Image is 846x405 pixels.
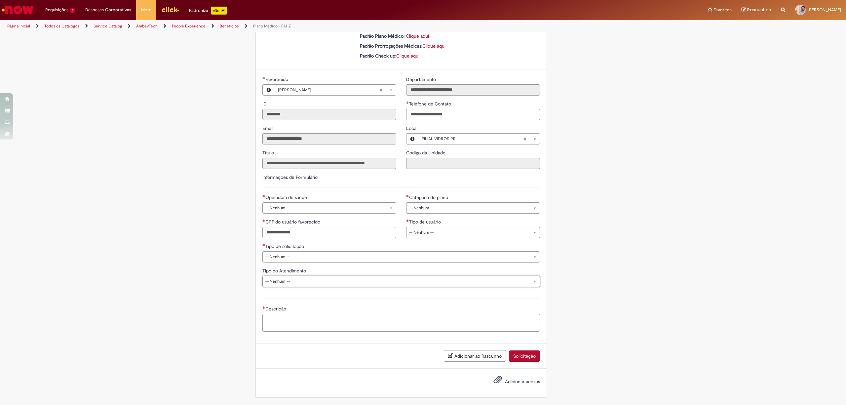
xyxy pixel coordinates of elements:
span: Tipo do Atendimento [262,268,307,274]
input: CPF do usuário favorecido [262,227,396,238]
label: Somente leitura - Título [262,149,275,156]
span: Necessários [262,195,265,197]
span: Necessários [262,244,265,246]
span: Despesas Corporativas [85,7,131,13]
a: Benefícios [220,23,239,29]
a: [PERSON_NAME]Limpar campo Favorecido [275,85,396,95]
a: Todos os Catálogos [44,23,79,29]
span: [PERSON_NAME] [278,85,379,95]
input: Telefone de Contato [406,109,540,120]
span: Necessários [262,306,265,309]
a: People Experience [172,23,206,29]
textarea: Descrição [262,314,540,332]
span: Descrição [265,306,288,312]
div: Padroniza [189,7,227,15]
a: Clique aqui [406,33,429,39]
span: More [141,7,151,13]
span: Somente leitura - Código da Unidade [406,150,447,156]
a: Service Catalog [94,23,122,29]
span: Somente leitura - Título [262,150,275,156]
p: +GenAi [211,7,227,15]
a: Clique aqui [422,43,445,49]
span: Categoria do plano [409,194,449,200]
strong: Padrão Prorrogações Médicas: [360,43,422,49]
span: Somente leitura - Departamento [406,76,437,82]
span: Telefone de Contato [409,101,452,107]
span: -- Nenhum -- [265,276,526,287]
span: Necessários [262,219,265,222]
ul: Trilhas de página [5,20,559,32]
input: Departamento [406,84,540,96]
span: -- Nenhum -- [409,227,526,238]
label: Informações de Formulário [262,174,318,180]
strong: Padrão Check up: [360,53,396,59]
abbr: Limpar campo Local [520,134,530,144]
span: Obrigatório Preenchido [262,77,265,79]
span: [PERSON_NAME] [808,7,841,13]
span: Tipo de usuário [409,219,442,225]
a: Plano Médico - FAHZ [253,23,291,29]
span: Operadora de saúde [265,194,308,200]
input: ID [262,109,396,120]
input: Título [262,158,396,169]
span: Obrigatório Preenchido [406,101,409,104]
button: Adicionar ao Rascunho [444,350,506,362]
label: Somente leitura - Email [262,125,275,132]
span: Local [406,125,419,131]
span: -- Nenhum -- [265,252,526,262]
span: FILIAL VIDROS PR [422,134,523,144]
span: Tipo de solicitação [265,243,305,249]
span: Favoritos [713,7,732,13]
button: Solicitação [509,350,540,362]
a: Clique aqui [396,53,419,59]
span: -- Nenhum -- [409,203,526,213]
img: ServiceNow [1,3,35,17]
span: -- Nenhum -- [265,203,383,213]
input: Código da Unidade [406,158,540,169]
span: Necessários [406,219,409,222]
button: Favorecido, Visualizar este registro Murillo Perini Lopes Dos Santos [263,85,275,95]
label: Somente leitura - Departamento [406,76,437,83]
button: Adicionar anexos [492,374,504,389]
span: Somente leitura - Email [262,125,275,131]
input: Email [262,133,396,144]
span: Necessários [406,195,409,197]
a: FILIAL VIDROS PRLimpar campo Local [418,134,540,144]
a: Página inicial [7,23,30,29]
img: click_logo_yellow_360x200.png [161,5,179,15]
button: Local, Visualizar este registro FILIAL VIDROS PR [406,134,418,144]
a: Rascunhos [742,7,771,13]
abbr: Limpar campo Favorecido [376,85,386,95]
span: Adicionar anexos [505,379,540,385]
span: 3 [70,8,75,13]
span: Rascunhos [747,7,771,13]
span: CPF do usuário favorecido [265,219,322,225]
span: Requisições [45,7,68,13]
label: Somente leitura - ID [262,101,268,107]
a: AmbevTech [136,23,158,29]
label: Somente leitura - Código da Unidade [406,149,447,156]
strong: Padrão Plano Médico: [360,33,404,39]
span: Necessários - Favorecido [265,76,289,82]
